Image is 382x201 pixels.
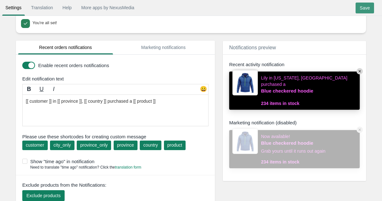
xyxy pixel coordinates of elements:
[199,85,208,95] div: 😀
[18,41,113,54] a: Recent orders notifications
[53,86,54,92] i: I
[39,86,44,92] u: U
[167,142,182,148] div: product
[28,2,56,13] a: Translation
[261,100,300,107] span: 234 items in stock
[261,159,300,165] span: 234 items in stock
[116,41,211,54] a: Marketing notifications
[2,2,25,13] a: Settings
[22,94,209,126] textarea: [[ customer ]] in [[ province ]], [[ country ]] purchased a [[ product ]]
[22,190,65,201] button: Exclude products
[53,142,71,148] div: city_only
[32,19,359,26] div: You're all set!
[261,140,328,146] a: Blue checkered hoodie
[78,2,138,13] a: More apps by NexusMedia
[261,133,328,159] div: Now available! Grab yours until it runs out again
[27,86,31,92] b: B
[59,2,75,13] a: Help
[18,75,216,82] div: Edit notification text
[22,182,106,188] span: Exclude products from the Notifications:
[26,193,60,198] span: Exclude products
[115,165,141,170] a: translation form
[232,128,258,154] img: 80x80_sample.jpg
[80,142,108,148] div: province_only
[232,70,258,95] img: 80x80_sample.jpg
[143,142,158,148] div: country
[26,142,44,148] div: customer
[22,158,212,165] label: Show "time ago" in notification
[117,142,134,148] div: province
[38,62,207,69] label: Enable recent orders notifications
[22,133,209,140] span: Please use these shortcodes for creating custom message
[229,61,360,68] div: Recent activity notification
[229,45,276,50] span: Notifications preview
[261,87,328,94] a: Blue checkered hoodie
[261,75,357,100] div: Lily in [US_STATE], [GEOGRAPHIC_DATA] purchased a
[22,165,141,170] div: Need to translate "time ago" notification? Click the
[356,3,374,13] input: Save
